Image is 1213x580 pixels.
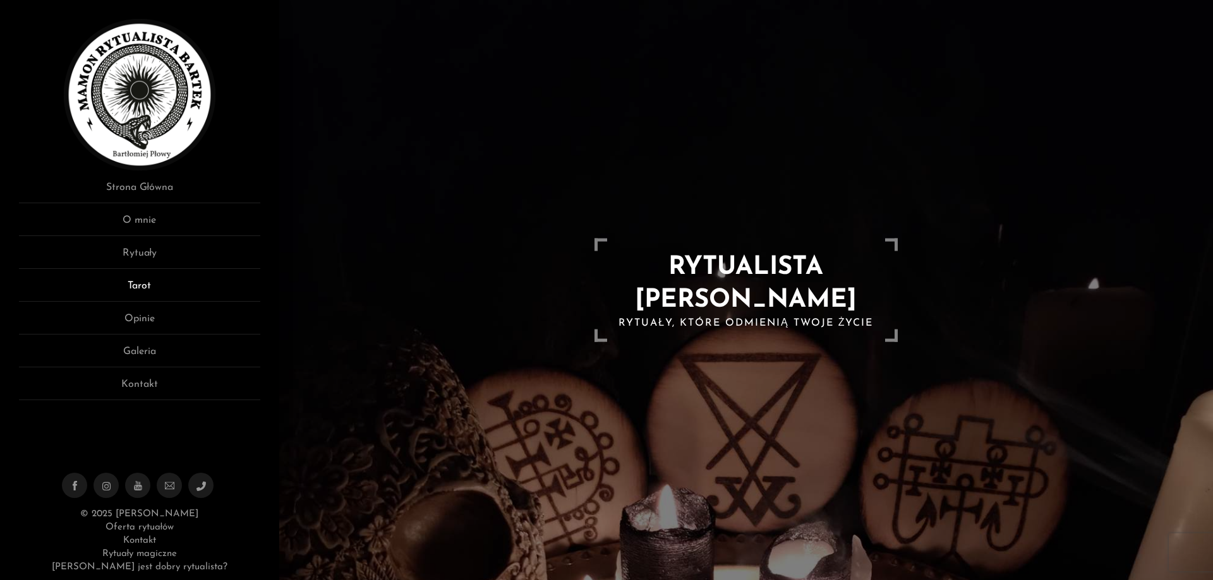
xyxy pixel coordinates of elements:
[123,536,156,545] a: Kontakt
[19,213,260,236] a: O mnie
[102,549,177,559] a: Rytuały magiczne
[19,246,260,269] a: Rytuały
[19,377,260,400] a: Kontakt
[19,344,260,367] a: Galeria
[607,251,885,316] h1: RYTUALISTA [PERSON_NAME]
[64,19,215,170] img: Rytualista Bartek
[19,180,260,203] a: Strona Główna
[19,278,260,302] a: Tarot
[607,316,885,329] h2: Rytuały, które odmienią Twoje życie
[106,523,174,532] a: Oferta rytuałów
[52,562,227,572] a: [PERSON_NAME] jest dobry rytualista?
[19,311,260,334] a: Opinie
